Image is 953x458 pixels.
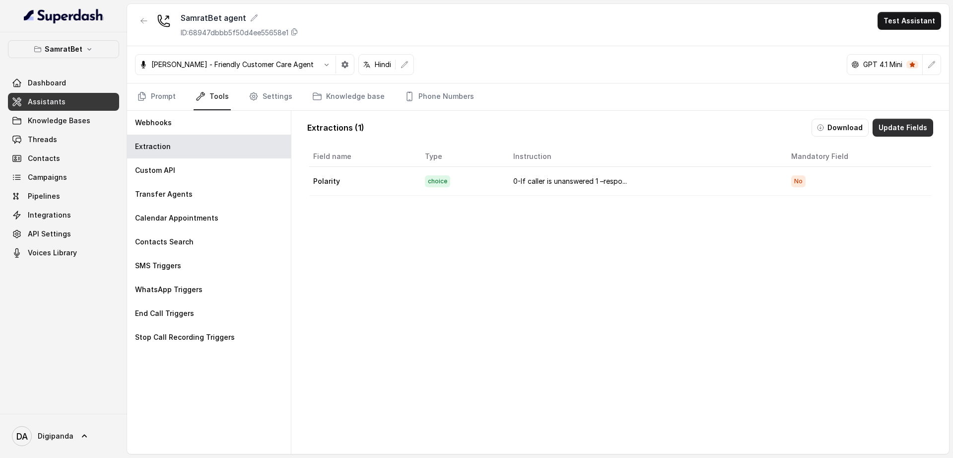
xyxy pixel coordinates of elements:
a: Phone Numbers [403,83,476,110]
span: Assistants [28,97,66,107]
a: API Settings [8,225,119,243]
a: Voices Library [8,244,119,262]
p: ID: 68947dbbb5f50d4ee55658e1 [181,28,288,38]
p: Webhooks [135,118,172,128]
p: GPT 4.1 Mini [863,60,902,70]
th: Type [417,147,505,167]
a: Knowledge Bases [8,112,119,130]
span: Digipanda [38,431,73,441]
span: Pipelines [28,191,60,201]
div: SamratBet agent [181,12,298,24]
a: Knowledge base [310,83,387,110]
th: Mandatory Field [783,147,931,167]
p: SMS Triggers [135,261,181,271]
span: choice [425,175,450,187]
span: No [791,175,806,187]
button: Test Assistant [878,12,941,30]
td: Polarity [309,167,417,196]
p: Stop Call Recording Triggers [135,332,235,342]
span: Voices Library [28,248,77,258]
span: Contacts [28,153,60,163]
td: 0-If caller is unanswered 1 –respo... [505,167,783,196]
span: API Settings [28,229,71,239]
a: Assistants [8,93,119,111]
button: SamratBet [8,40,119,58]
img: light.svg [24,8,104,24]
a: Pipelines [8,187,119,205]
span: Threads [28,135,57,145]
button: Download [812,119,869,137]
p: Extraction [135,142,171,152]
p: [PERSON_NAME] - Friendly Customer Care Agent [151,60,314,70]
text: DA [16,431,28,442]
span: Campaigns [28,172,67,182]
th: Instruction [505,147,783,167]
a: Integrations [8,206,119,224]
a: Contacts [8,150,119,167]
p: Custom API [135,165,175,175]
button: Update Fields [873,119,933,137]
svg: openai logo [851,61,859,69]
span: Dashboard [28,78,66,88]
a: Tools [194,83,231,110]
p: WhatsApp Triggers [135,285,203,295]
a: Campaigns [8,168,119,186]
p: Extractions ( 1 ) [307,122,364,134]
p: Hindi [375,60,391,70]
a: Threads [8,131,119,149]
a: Dashboard [8,74,119,92]
p: End Call Triggers [135,308,194,318]
nav: Tabs [135,83,941,110]
span: Knowledge Bases [28,116,90,126]
a: Settings [247,83,294,110]
th: Field name [309,147,417,167]
p: Transfer Agents [135,189,193,199]
a: Digipanda [8,422,119,450]
span: Integrations [28,210,71,220]
p: Calendar Appointments [135,213,218,223]
p: SamratBet [45,43,82,55]
a: Prompt [135,83,178,110]
p: Contacts Search [135,237,194,247]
